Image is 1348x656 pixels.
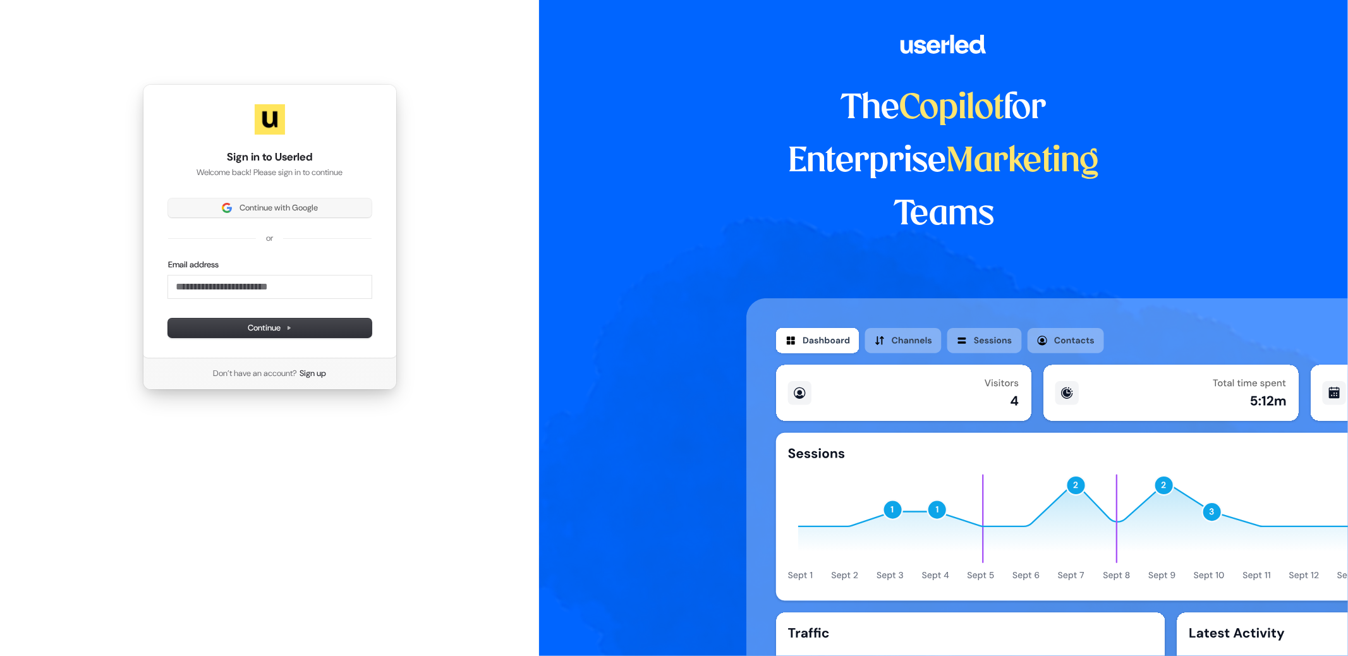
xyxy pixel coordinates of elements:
[248,322,292,334] span: Continue
[168,167,372,178] p: Welcome back! Please sign in to continue
[240,202,318,214] span: Continue with Google
[947,145,1100,178] span: Marketing
[168,198,372,217] button: Sign in with GoogleContinue with Google
[222,203,232,213] img: Sign in with Google
[900,92,1004,125] span: Copilot
[255,104,285,135] img: Userled
[168,259,219,270] label: Email address
[266,233,273,244] p: or
[168,319,372,337] button: Continue
[746,82,1141,241] h1: The for Enterprise Teams
[300,368,326,379] a: Sign up
[213,368,297,379] span: Don’t have an account?
[168,150,372,165] h1: Sign in to Userled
